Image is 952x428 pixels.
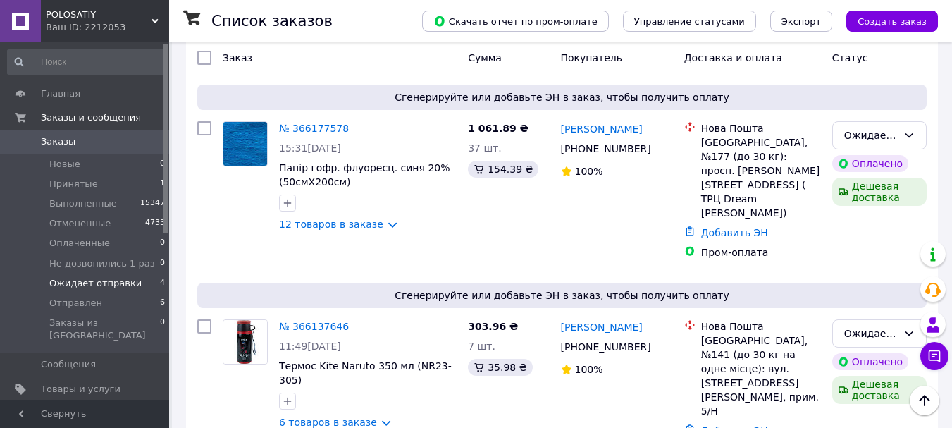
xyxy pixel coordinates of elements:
div: Ожидает отправки [844,128,898,143]
div: Ожидает отправки [844,326,898,341]
span: 0 [160,158,165,171]
span: 0 [160,257,165,270]
a: Создать заказ [832,15,938,26]
span: Не дозвонились 1 раз [49,257,155,270]
img: Фото товару [223,320,267,364]
span: Новые [49,158,80,171]
a: 6 товаров в заказе [279,417,377,428]
span: 11:49[DATE] [279,341,341,352]
span: 4733 [145,217,165,230]
span: Создать заказ [858,16,927,27]
span: Заказ [223,52,252,63]
span: 1 [160,178,165,190]
a: Добавить ЭН [701,227,768,238]
a: Фото товару [223,121,268,166]
span: Отправлен [49,297,102,310]
span: 0 [160,237,165,250]
button: Скачать отчет по пром-оплате [422,11,609,32]
span: Экспорт [781,16,821,27]
a: Папір гофр. флуоресц. синя 20% (50смХ200см) [279,162,450,188]
div: Оплачено [832,353,908,370]
span: Покупатель [561,52,623,63]
span: 4 [160,277,165,290]
img: Фото товару [223,122,267,166]
a: № 366177578 [279,123,349,134]
span: Доставка и оплата [684,52,782,63]
span: 1 061.89 ₴ [468,123,528,134]
div: Дешевая доставка [832,178,927,206]
span: 100% [575,364,603,375]
div: Дешевая доставка [832,376,927,404]
span: Выполненные [49,197,117,210]
a: [PERSON_NAME] [561,320,643,334]
div: [GEOGRAPHIC_DATA], №177 (до 30 кг): просп. [PERSON_NAME][STREET_ADDRESS] ( ТРЦ Dream [PERSON_NAME]) [701,135,821,220]
button: Экспорт [770,11,832,32]
span: Заказы [41,135,75,148]
span: Заказы и сообщения [41,111,141,124]
span: Сообщения [41,358,96,371]
div: Нова Пошта [701,319,821,334]
span: Сумма [468,52,502,63]
span: 15347 [140,197,165,210]
span: Главная [41,87,80,100]
input: Поиск [7,49,166,75]
h1: Список заказов [211,13,333,30]
div: Нова Пошта [701,121,821,135]
div: Пром-оплата [701,245,821,259]
a: № 366137646 [279,321,349,332]
span: Скачать отчет по пром-оплате [433,15,598,27]
div: Оплачено [832,155,908,172]
div: 154.39 ₴ [468,161,538,178]
span: Сгенерируйте или добавьте ЭН в заказ, чтобы получить оплату [203,90,921,104]
a: 12 товаров в заказе [279,219,383,230]
a: [PERSON_NAME] [561,122,643,136]
span: Товары и услуги [41,383,120,396]
span: [PHONE_NUMBER] [561,341,651,353]
button: Наверх [910,386,939,415]
a: 5 товаров в заказе [279,49,377,60]
div: Ваш ID: 2212053 [46,21,169,34]
span: Оплаченные [49,237,110,250]
a: Фото товару [223,319,268,365]
span: 100% [575,166,603,177]
div: [GEOGRAPHIC_DATA], №141 (до 30 кг на одне місце): вул. [STREET_ADDRESS][PERSON_NAME], прим. 5/Н [701,334,821,418]
div: 35.98 ₴ [468,359,532,376]
span: Ожидает отправки [49,277,142,290]
button: Чат с покупателем [920,342,948,370]
span: Заказы из [GEOGRAPHIC_DATA] [49,317,160,342]
span: Управление статусами [634,16,745,27]
span: Отмененные [49,217,111,230]
span: POLOSATIY [46,8,152,21]
span: 37 шт. [468,142,502,154]
span: 7 шт. [468,341,495,352]
button: Создать заказ [846,11,938,32]
span: 0 [160,317,165,342]
span: Статус [832,52,868,63]
button: Управление статусами [623,11,756,32]
span: 15:31[DATE] [279,142,341,154]
span: Сгенерируйте или добавьте ЭН в заказ, чтобы получить оплату [203,288,921,302]
span: Принятые [49,178,98,190]
span: 6 [160,297,165,310]
span: [PHONE_NUMBER] [561,143,651,154]
a: Термос Kite Naruto 350 мл (NR23-305) [279,360,452,386]
span: 303.96 ₴ [468,321,518,332]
